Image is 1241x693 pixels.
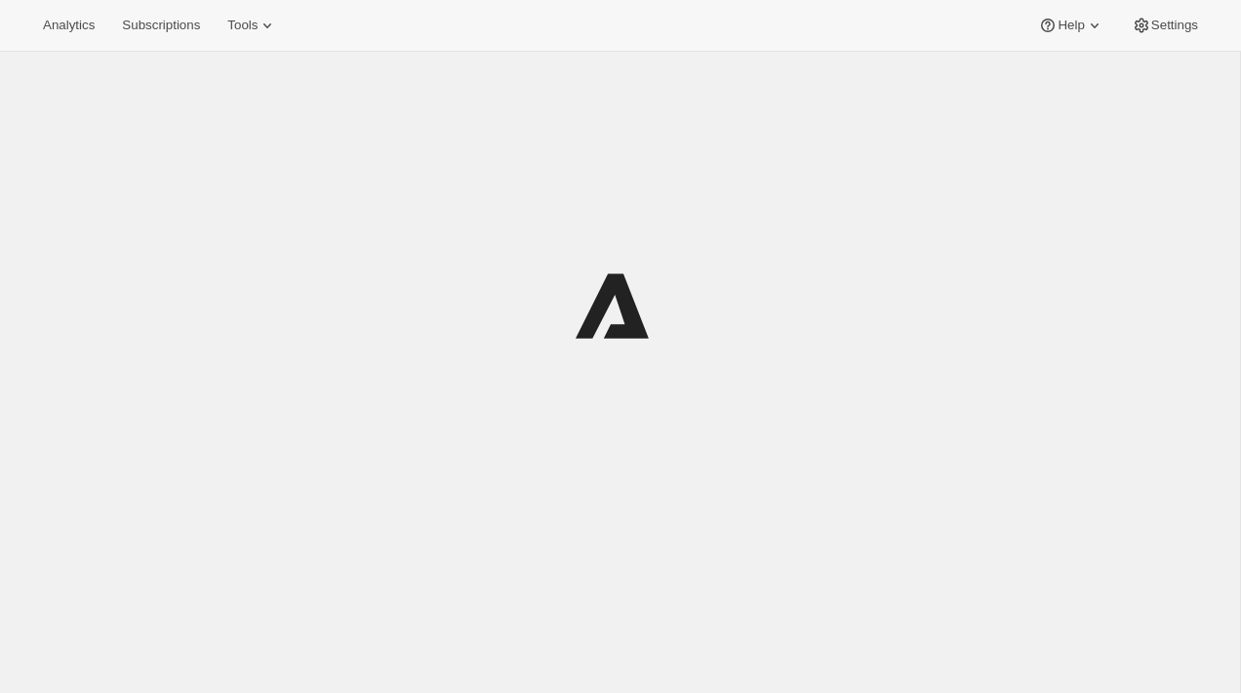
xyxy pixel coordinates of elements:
span: Help [1058,18,1084,33]
button: Help [1026,12,1115,39]
span: Tools [227,18,258,33]
span: Settings [1151,18,1198,33]
button: Analytics [31,12,106,39]
button: Settings [1120,12,1210,39]
button: Tools [216,12,289,39]
button: Subscriptions [110,12,212,39]
span: Subscriptions [122,18,200,33]
span: Analytics [43,18,95,33]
